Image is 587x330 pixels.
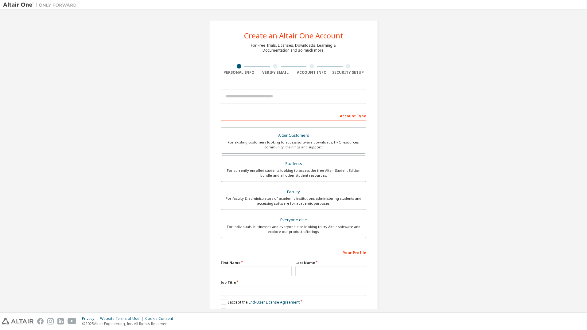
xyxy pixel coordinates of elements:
div: Website Terms of Use [100,316,145,321]
div: Cookie Consent [145,316,177,321]
label: Job Title [221,280,366,285]
div: For individuals, businesses and everyone else looking to try Altair software and explore our prod... [225,224,362,234]
label: I accept the [221,300,300,305]
div: Verify Email [257,70,294,75]
label: I would like to receive marketing emails from Altair [221,308,316,314]
div: For currently enrolled students looking to access the free Altair Student Edition bundle and all ... [225,168,362,178]
label: First Name [221,260,292,265]
img: facebook.svg [37,318,44,324]
div: Privacy [82,316,100,321]
img: youtube.svg [68,318,76,324]
img: instagram.svg [47,318,54,324]
p: © 2025 Altair Engineering, Inc. All Rights Reserved. [82,321,177,326]
div: Security Setup [330,70,367,75]
div: Account Info [293,70,330,75]
div: Account Type [221,111,366,120]
img: linkedin.svg [57,318,64,324]
div: Personal Info [221,70,257,75]
img: Altair One [3,2,80,8]
div: Create an Altair One Account [244,32,343,39]
img: altair_logo.svg [2,318,33,324]
a: End-User License Agreement [249,300,300,305]
div: For existing customers looking to access software downloads, HPC resources, community, trainings ... [225,140,362,150]
label: Last Name [295,260,366,265]
div: Faculty [225,188,362,196]
div: Everyone else [225,216,362,224]
div: Students [225,159,362,168]
div: Altair Customers [225,131,362,140]
div: For faculty & administrators of academic institutions administering students and accessing softwa... [225,196,362,206]
div: For Free Trials, Licenses, Downloads, Learning & Documentation and so much more. [251,43,336,53]
div: Your Profile [221,247,366,257]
